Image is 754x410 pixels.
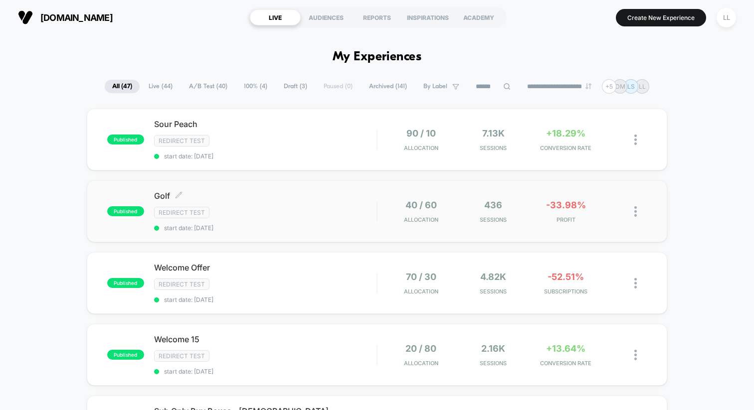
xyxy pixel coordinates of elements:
[405,343,436,354] span: 20 / 80
[460,360,527,367] span: Sessions
[714,7,739,28] button: LL
[423,83,447,90] span: By Label
[634,350,637,360] img: close
[627,83,635,90] p: LS
[602,79,616,94] div: + 5
[585,83,591,89] img: end
[406,272,436,282] span: 70 / 30
[362,80,414,93] span: Archived ( 141 )
[154,368,377,375] span: start date: [DATE]
[405,200,437,210] span: 40 / 60
[154,135,209,146] span: Redirect Test
[639,83,646,90] p: LL
[532,144,599,151] span: CONVERSION RATE
[154,152,377,160] span: start date: [DATE]
[276,80,315,93] span: Draft ( 3 )
[182,80,235,93] span: A/B Test ( 40 )
[546,200,586,210] span: -33.98%
[107,206,144,216] span: published
[634,135,637,145] img: close
[532,288,599,295] span: SUBSCRIPTIONS
[634,278,637,288] img: close
[532,216,599,223] span: PROFIT
[460,216,527,223] span: Sessions
[154,334,377,344] span: Welcome 15
[105,80,140,93] span: All ( 47 )
[107,135,144,144] span: published
[154,191,377,201] span: Golf
[482,128,505,138] span: 7.13k
[18,10,33,25] img: Visually logo
[615,83,625,90] p: DM
[460,288,527,295] span: Sessions
[481,343,505,354] span: 2.16k
[236,80,275,93] span: 100% ( 4 )
[404,288,438,295] span: Allocation
[453,9,504,25] div: ACADEMY
[634,206,637,217] img: close
[406,128,436,138] span: 90 / 10
[154,224,377,232] span: start date: [DATE]
[717,8,736,27] div: LL
[15,9,116,25] button: [DOMAIN_NAME]
[460,144,527,151] span: Sessions
[154,119,377,129] span: Sour Peach
[154,350,209,362] span: Redirect Test
[107,278,144,288] span: published
[404,360,438,367] span: Allocation
[404,144,438,151] span: Allocation
[480,272,506,282] span: 4.82k
[301,9,352,25] div: AUDIENCES
[154,296,377,303] span: start date: [DATE]
[352,9,402,25] div: REPORTS
[484,200,502,210] span: 436
[141,80,180,93] span: Live ( 44 )
[107,350,144,360] span: published
[40,12,113,23] span: [DOMAIN_NAME]
[616,9,706,26] button: Create New Experience
[546,343,585,354] span: +13.64%
[154,263,377,273] span: Welcome Offer
[546,128,585,138] span: +18.29%
[402,9,453,25] div: INSPIRATIONS
[250,9,301,25] div: LIVE
[532,360,599,367] span: CONVERSION RATE
[548,272,584,282] span: -52.51%
[333,50,422,64] h1: My Experiences
[404,216,438,223] span: Allocation
[154,278,209,290] span: Redirect Test
[154,207,209,218] span: Redirect Test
